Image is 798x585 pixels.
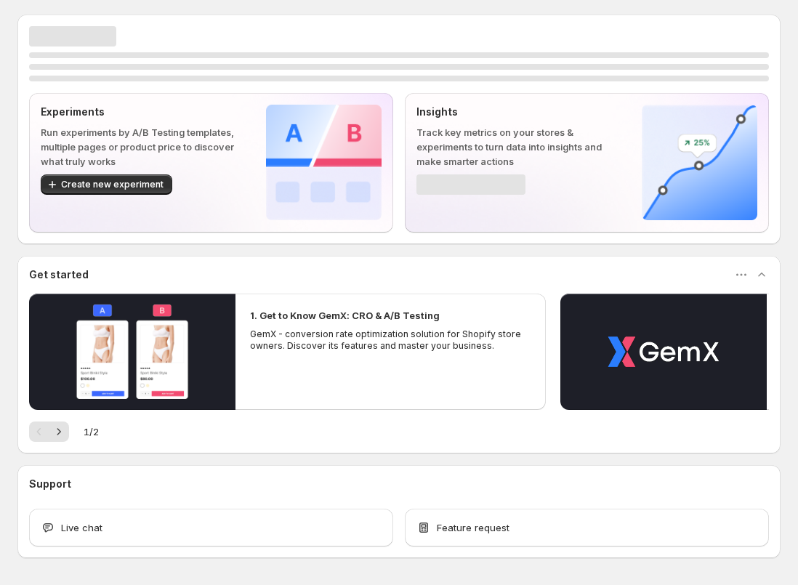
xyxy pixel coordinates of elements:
h2: 1. Get to Know GemX: CRO & A/B Testing [250,308,440,323]
img: Insights [642,105,757,220]
span: Live chat [61,520,102,535]
p: Run experiments by A/B Testing templates, multiple pages or product price to discover what truly ... [41,125,243,169]
p: Experiments [41,105,243,119]
nav: Pagination [29,421,69,442]
img: Experiments [266,105,382,220]
h3: Get started [29,267,89,282]
button: Play video [29,294,235,410]
button: Next [49,421,69,442]
span: Feature request [437,520,509,535]
span: Create new experiment [61,179,164,190]
button: Play video [560,294,767,410]
span: 1 / 2 [84,424,99,439]
p: Track key metrics on your stores & experiments to turn data into insights and make smarter actions [416,125,618,169]
h3: Support [29,477,71,491]
button: Create new experiment [41,174,172,195]
p: Insights [416,105,618,119]
p: GemX - conversion rate optimization solution for Shopify store owners. Discover its features and ... [250,328,531,352]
